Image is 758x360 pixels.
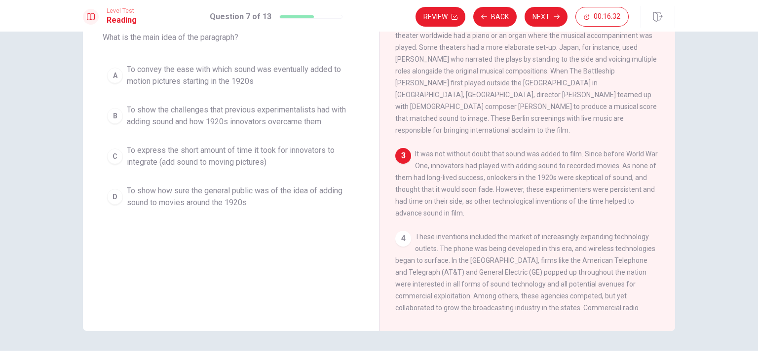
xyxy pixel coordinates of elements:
[127,185,355,209] span: To show how sure the general public was of the idea of adding sound to movies around the 1920s
[395,231,411,247] div: 4
[103,59,359,92] button: ATo convey the ease with which sound was eventually added to motion pictures starting in the 1920s
[127,144,355,168] span: To express the short amount of time it took for innovators to integrate (add sound to moving pict...
[103,180,359,213] button: DTo show how sure the general public was of the idea of adding sound to movies around the 1920s
[575,7,629,27] button: 00:16:32
[416,7,465,27] button: Review
[210,11,271,23] h1: Question 7 of 13
[107,68,123,83] div: A
[473,7,517,27] button: Back
[107,108,123,124] div: B
[525,7,568,27] button: Next
[395,233,655,347] span: These inventions included the market of increasingly expanding technology outlets. The phone was ...
[395,148,411,164] div: 3
[107,7,137,14] span: Level Test
[594,13,620,21] span: 00:16:32
[395,8,657,134] span: Before this change, silent films were not in fact "silent." A host of sounds were used to create ...
[127,64,355,87] span: To convey the ease with which sound was eventually added to motion pictures starting in the 1920s
[107,14,137,26] h1: Reading
[107,189,123,205] div: D
[395,150,658,217] span: It was not without doubt that sound was added to film. Since before World War One, innovators had...
[127,104,355,128] span: To show the challenges that previous experimentalists had with adding sound and how 1920s innovat...
[103,32,359,43] span: What is the main idea of the paragraph?
[107,148,123,164] div: C
[103,100,359,132] button: BTo show the challenges that previous experimentalists had with adding sound and how 1920s innova...
[103,140,359,173] button: CTo express the short amount of time it took for innovators to integrate (add sound to moving pic...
